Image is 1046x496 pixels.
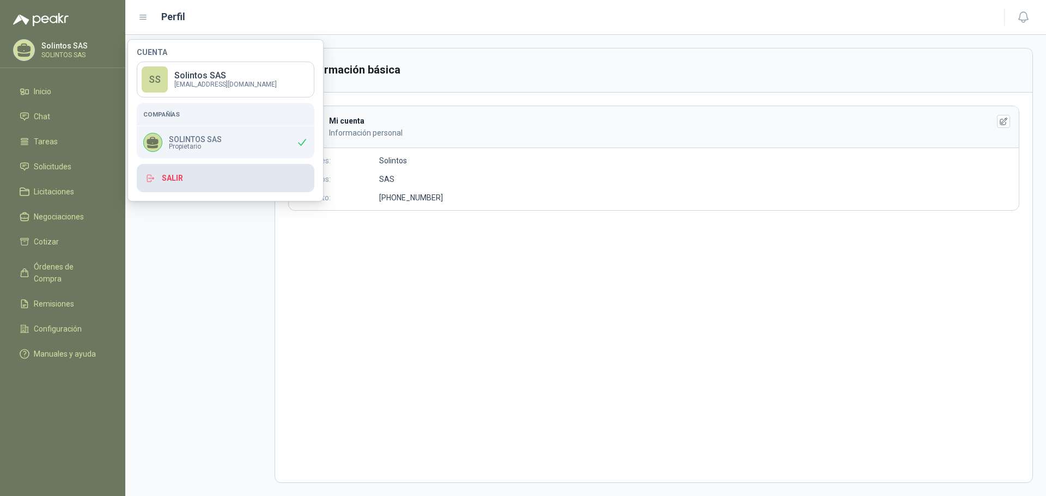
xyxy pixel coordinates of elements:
[13,293,112,314] a: Remisiones
[143,109,308,119] h5: Compañías
[297,192,379,204] p: Contacto:
[137,62,314,97] a: SSSolintos SAS[EMAIL_ADDRESS][DOMAIN_NAME]
[13,206,112,227] a: Negociaciones
[297,155,379,167] p: Nombres:
[41,42,110,50] p: Solintos SAS
[174,71,277,80] p: Solintos SAS
[379,173,394,185] p: SAS
[169,136,222,143] p: SOLINTOS SAS
[142,66,168,93] div: SS
[161,9,185,25] h1: Perfil
[137,164,314,192] button: Salir
[34,261,102,285] span: Órdenes de Compra
[329,117,364,125] b: Mi cuenta
[297,173,379,185] p: Apellidos:
[305,62,402,78] h3: Información básica
[13,13,69,26] img: Logo peakr
[13,81,112,102] a: Inicio
[34,186,74,198] span: Licitaciones
[137,126,314,158] div: SOLINTOS SASPropietario
[13,106,112,127] a: Chat
[34,348,96,360] span: Manuales y ayuda
[174,81,277,88] p: [EMAIL_ADDRESS][DOMAIN_NAME]
[329,127,972,139] p: Información personal
[13,156,112,177] a: Solicitudes
[13,344,112,364] a: Manuales y ayuda
[34,236,59,248] span: Cotizar
[34,211,84,223] span: Negociaciones
[34,85,51,97] span: Inicio
[137,48,314,56] h4: Cuenta
[379,192,443,204] p: [PHONE_NUMBER]
[34,111,50,123] span: Chat
[41,52,110,58] p: SOLINTOS SAS
[13,319,112,339] a: Configuración
[13,256,112,289] a: Órdenes de Compra
[169,143,222,150] span: Propietario
[13,131,112,152] a: Tareas
[379,155,407,167] p: Solintos
[34,136,58,148] span: Tareas
[13,181,112,202] a: Licitaciones
[13,231,112,252] a: Cotizar
[34,161,71,173] span: Solicitudes
[34,323,82,335] span: Configuración
[34,298,74,310] span: Remisiones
